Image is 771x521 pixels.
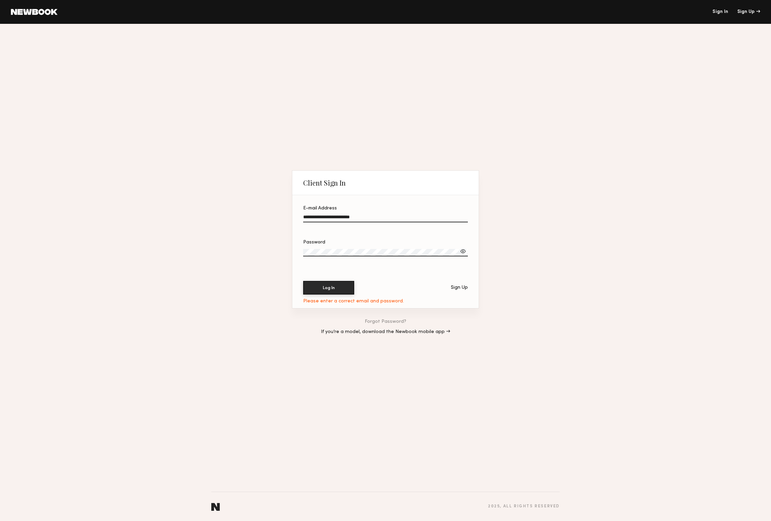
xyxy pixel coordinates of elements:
[365,319,406,324] a: Forgot Password?
[451,285,468,290] div: Sign Up
[303,179,346,187] div: Client Sign In
[303,249,468,256] input: Password
[303,215,468,222] input: E-mail Address
[321,330,450,334] a: If you’re a model, download the Newbook mobile app →
[303,206,468,211] div: E-mail Address
[303,299,404,304] div: Please enter a correct email and password.
[303,240,468,245] div: Password
[303,281,354,295] button: Log In
[737,10,760,14] div: Sign Up
[712,10,728,14] a: Sign In
[488,504,560,509] div: 2025 , all rights reserved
